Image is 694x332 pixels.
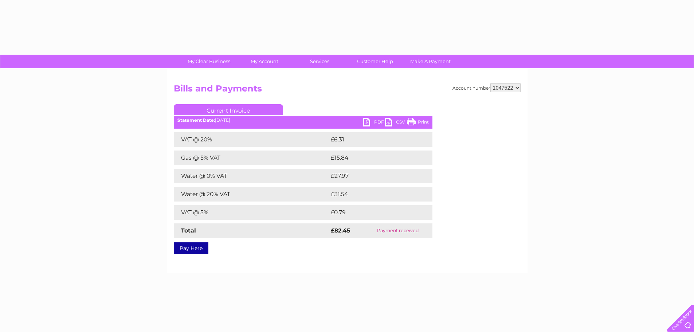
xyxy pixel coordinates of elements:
[363,118,385,128] a: PDF
[234,55,294,68] a: My Account
[179,55,239,68] a: My Clear Business
[174,151,329,165] td: Gas @ 5% VAT
[364,223,432,238] td: Payment received
[407,118,429,128] a: Print
[174,205,329,220] td: VAT @ 5%
[181,227,196,234] strong: Total
[177,117,215,123] b: Statement Date:
[452,83,521,92] div: Account number
[174,169,329,183] td: Water @ 0% VAT
[345,55,405,68] a: Customer Help
[174,242,208,254] a: Pay Here
[400,55,460,68] a: Make A Payment
[174,104,283,115] a: Current Invoice
[174,187,329,202] td: Water @ 20% VAT
[329,187,417,202] td: £31.54
[174,83,521,97] h2: Bills and Payments
[385,118,407,128] a: CSV
[290,55,350,68] a: Services
[329,151,417,165] td: £15.84
[329,169,417,183] td: £27.97
[174,118,432,123] div: [DATE]
[329,132,414,147] td: £6.31
[331,227,350,234] strong: £82.45
[329,205,415,220] td: £0.79
[174,132,329,147] td: VAT @ 20%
